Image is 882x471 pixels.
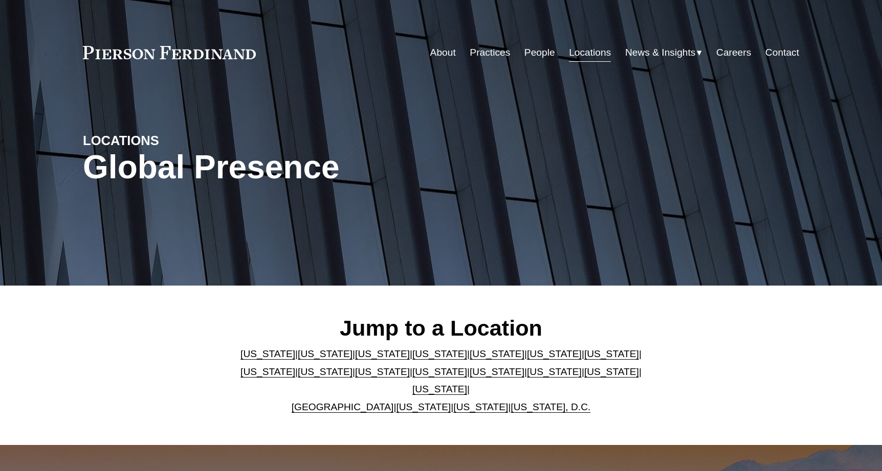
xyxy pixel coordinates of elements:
[232,315,650,341] h2: Jump to a Location
[298,348,352,359] a: [US_STATE]
[232,345,650,416] p: | | | | | | | | | | | | | | | | | |
[524,43,555,62] a: People
[569,43,611,62] a: Locations
[470,43,510,62] a: Practices
[765,43,799,62] a: Contact
[83,132,262,149] h4: LOCATIONS
[453,402,508,412] a: [US_STATE]
[625,43,702,62] a: folder dropdown
[240,348,295,359] a: [US_STATE]
[625,44,696,62] span: News & Insights
[83,149,560,186] h1: Global Presence
[470,366,524,377] a: [US_STATE]
[430,43,456,62] a: About
[470,348,524,359] a: [US_STATE]
[292,402,394,412] a: [GEOGRAPHIC_DATA]
[716,43,751,62] a: Careers
[355,366,410,377] a: [US_STATE]
[298,366,352,377] a: [US_STATE]
[511,402,590,412] a: [US_STATE], D.C.
[412,348,467,359] a: [US_STATE]
[527,348,582,359] a: [US_STATE]
[396,402,451,412] a: [US_STATE]
[584,348,639,359] a: [US_STATE]
[412,384,467,394] a: [US_STATE]
[240,366,295,377] a: [US_STATE]
[412,366,467,377] a: [US_STATE]
[355,348,410,359] a: [US_STATE]
[527,366,582,377] a: [US_STATE]
[584,366,639,377] a: [US_STATE]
